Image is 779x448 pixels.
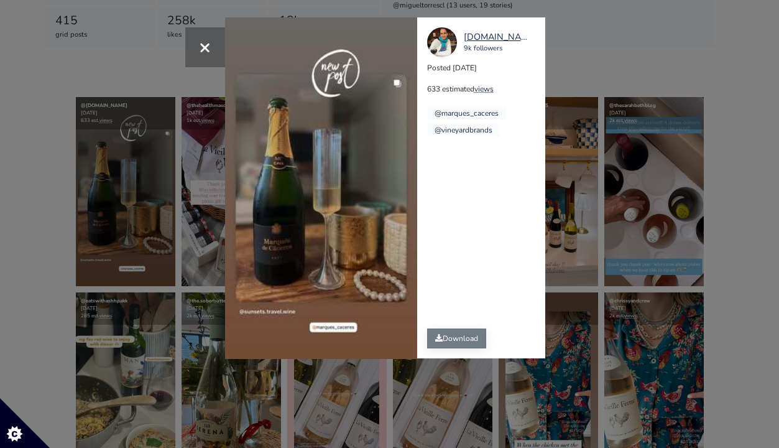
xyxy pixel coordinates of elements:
[185,27,225,67] button: Close
[427,27,457,57] img: 23793934550.jpg
[464,44,533,54] div: 9k followers
[427,329,486,348] a: Download
[427,83,545,95] p: 633 estimated
[464,30,533,44] a: [DOMAIN_NAME]
[435,108,499,118] a: @marques_caceres
[474,84,494,94] a: views
[435,125,492,135] a: @vineyardbrands
[225,17,417,359] video: Your browser does not support HTML5 video.
[199,34,211,60] span: ×
[427,62,545,73] p: Posted [DATE]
